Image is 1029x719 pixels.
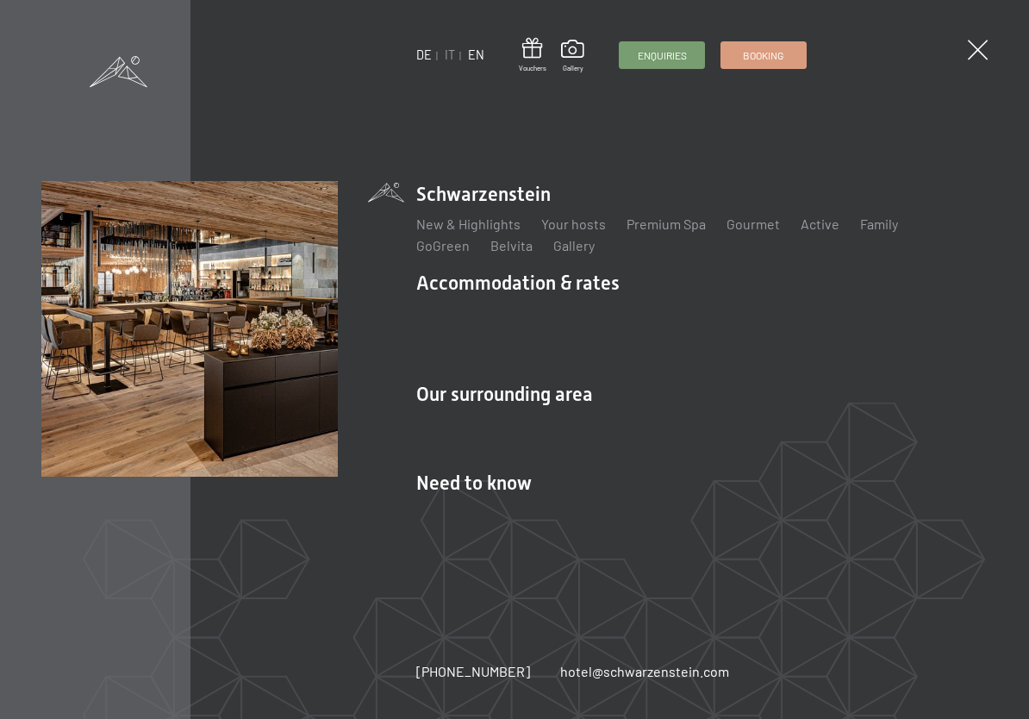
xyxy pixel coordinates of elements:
a: Vouchers [519,38,546,73]
a: GoGreen [416,237,470,253]
a: [PHONE_NUMBER] [416,662,530,681]
span: Enquiries [638,48,687,63]
span: Gallery [561,64,584,73]
a: Gallery [561,40,584,72]
a: Gallery [553,237,595,253]
a: Belvita [490,237,533,253]
a: Your hosts [541,216,606,232]
a: Active [801,216,839,232]
a: EN [468,47,484,62]
a: DE [416,47,432,62]
span: [PHONE_NUMBER] [416,663,530,679]
a: Premium Spa [627,216,706,232]
a: IT [445,47,455,62]
a: New & Highlights [416,216,521,232]
a: hotel@schwarzenstein.com [560,662,729,681]
a: Enquiries [620,42,704,68]
span: Vouchers [519,64,546,73]
span: Booking [743,48,783,63]
a: Booking [721,42,806,68]
a: Family [860,216,898,232]
a: Gourmet [727,216,780,232]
